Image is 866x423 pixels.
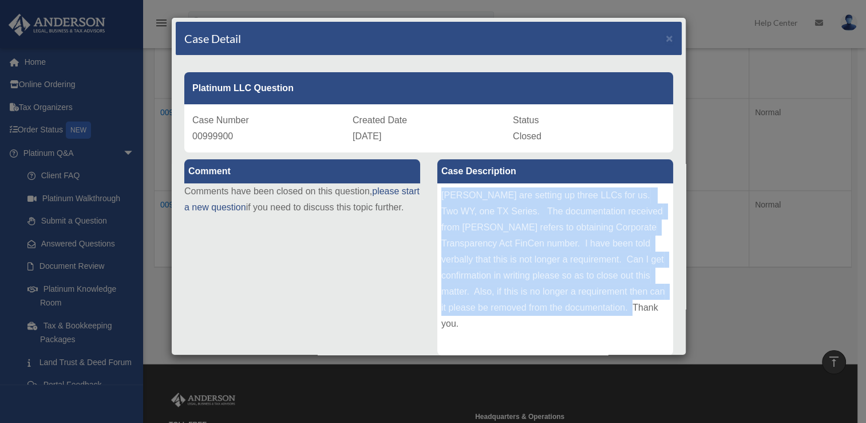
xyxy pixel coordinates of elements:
span: Case Number [192,115,249,125]
span: [DATE] [353,131,381,141]
label: Case Description [437,159,673,183]
span: Closed [513,131,541,141]
span: 00999900 [192,131,233,141]
span: × [666,32,673,45]
label: Comment [184,159,420,183]
div: [PERSON_NAME] are setting up three LLCs for us. Two WY, one TX Series. The documentation received... [437,183,673,355]
h4: Case Detail [184,30,241,46]
span: Status [513,115,539,125]
a: please start a new question [184,186,420,212]
span: Created Date [353,115,407,125]
button: Close [666,32,673,44]
div: Platinum LLC Question [184,72,673,104]
p: Comments have been closed on this question, if you need to discuss this topic further. [184,183,420,216]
